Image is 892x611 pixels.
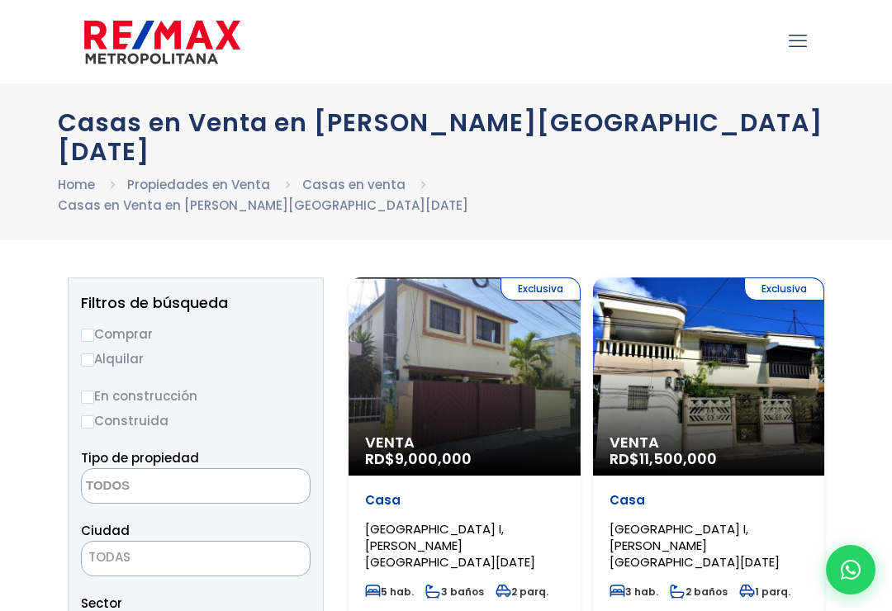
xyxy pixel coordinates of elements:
span: 2 baños [670,585,728,599]
a: Home [58,176,95,193]
span: 1 parq. [739,585,790,599]
span: TODAS [88,548,130,566]
span: 11,500,000 [639,448,717,469]
p: Casa [365,492,564,509]
p: Casa [610,492,809,509]
textarea: Search [82,469,242,504]
input: Construida [81,415,94,429]
span: RD$ [610,448,717,469]
span: Exclusiva [744,277,824,301]
span: [GEOGRAPHIC_DATA] I, [PERSON_NAME][GEOGRAPHIC_DATA][DATE] [365,520,535,571]
input: Comprar [81,329,94,342]
input: En construcción [81,391,94,404]
label: Alquilar [81,348,311,369]
span: Exclusiva [501,277,581,301]
span: 3 hab. [610,585,658,599]
span: Venta [610,434,809,451]
span: Venta [365,434,564,451]
h1: Casas en Venta en [PERSON_NAME][GEOGRAPHIC_DATA][DATE] [58,108,834,166]
span: [GEOGRAPHIC_DATA] I, [PERSON_NAME][GEOGRAPHIC_DATA][DATE] [610,520,780,571]
span: 5 hab. [365,585,414,599]
span: 3 baños [425,585,484,599]
label: En construcción [81,386,311,406]
span: 2 parq. [496,585,548,599]
span: TODAS [82,546,310,569]
a: Propiedades en Venta [127,176,270,193]
img: remax-metropolitana-logo [84,17,240,67]
input: Alquilar [81,353,94,367]
a: Casas en venta [302,176,406,193]
span: TODAS [81,541,311,576]
a: mobile menu [784,27,812,55]
li: Casas en Venta en [PERSON_NAME][GEOGRAPHIC_DATA][DATE] [58,195,468,216]
label: Construida [81,410,311,431]
h2: Filtros de búsqueda [81,295,311,311]
span: 9,000,000 [395,448,472,469]
span: RD$ [365,448,472,469]
span: Ciudad [81,522,130,539]
label: Comprar [81,324,311,344]
span: Tipo de propiedad [81,449,199,467]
